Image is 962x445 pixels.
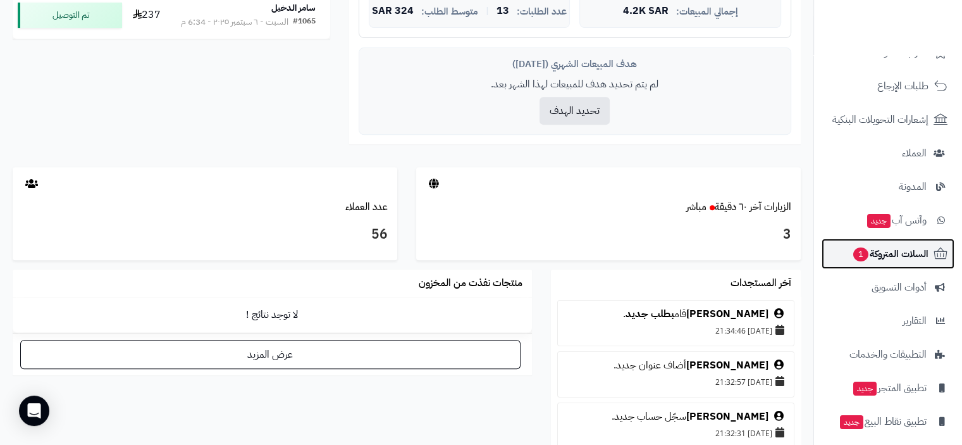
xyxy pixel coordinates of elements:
[853,382,877,396] span: جديد
[564,410,787,424] div: سجّل حساب جديد.
[903,312,927,330] span: التقارير
[19,396,49,426] div: Open Intercom Messenger
[731,278,791,289] h3: آخر المستجدات
[899,178,927,196] span: المدونة
[13,298,532,332] td: لا توجد نتائج !
[822,373,954,403] a: تطبيق المتجرجديد
[822,71,954,101] a: طلبات الإرجاع
[686,409,768,424] a: [PERSON_NAME]
[822,205,954,235] a: وآتس آبجديد
[369,58,781,71] div: هدف المبيعات الشهري ([DATE])
[822,104,954,135] a: إشعارات التحويلات البنكية
[849,346,927,363] span: التطبيقات والخدمات
[867,214,891,228] span: جديد
[822,339,954,370] a: التطبيقات والخدمات
[564,358,787,373] div: أضاف عنوان جديد.
[564,307,787,322] div: قام .
[872,279,927,296] span: أدوات التسويق
[564,373,787,391] div: [DATE] 21:32:57
[902,144,927,162] span: العملاء
[686,199,706,215] small: مباشر
[517,6,567,17] span: عدد الطلبات:
[486,6,489,16] span: |
[496,6,509,17] span: 13
[822,406,954,437] a: تطبيق نقاط البيعجديد
[822,172,954,202] a: المدونة
[372,6,414,17] span: 324 SAR
[852,379,927,397] span: تطبيق المتجر
[822,306,954,336] a: التقارير
[271,1,316,15] strong: سامر الدخيل
[22,224,388,246] h3: 56
[866,211,927,229] span: وآتس آب
[877,77,928,95] span: طلبات الإرجاع
[876,34,950,61] img: logo-2.png
[852,245,928,263] span: السلات المتروكة
[676,6,738,17] span: إجمالي المبيعات:
[293,16,316,28] div: #1065
[686,306,768,322] a: [PERSON_NAME]
[564,424,787,442] div: [DATE] 21:32:31
[345,199,388,215] a: عدد العملاء
[840,415,863,429] span: جديد
[626,306,674,322] a: بطلب جديد
[822,272,954,303] a: أدوات التسويق
[623,6,669,17] span: 4.2K SAR
[426,224,791,246] h3: 3
[20,340,521,369] a: عرض المزيد
[832,111,928,128] span: إشعارات التحويلات البنكية
[686,358,768,373] a: [PERSON_NAME]
[421,6,478,17] span: متوسط الطلب:
[822,138,954,168] a: العملاء
[822,239,954,269] a: السلات المتروكة1
[564,322,787,339] div: [DATE] 21:34:46
[419,278,522,289] h3: منتجات نفذت من المخزون
[369,77,781,92] p: لم يتم تحديد هدف للمبيعات لهذا الشهر بعد.
[181,16,288,28] div: السبت - ٦ سبتمبر ٢٠٢٥ - 6:34 م
[18,3,122,28] div: تم التوصيل
[853,248,868,261] span: 1
[540,97,610,125] button: تحديد الهدف
[839,413,927,430] span: تطبيق نقاط البيع
[686,199,791,215] a: الزيارات آخر ٦٠ دقيقةمباشر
